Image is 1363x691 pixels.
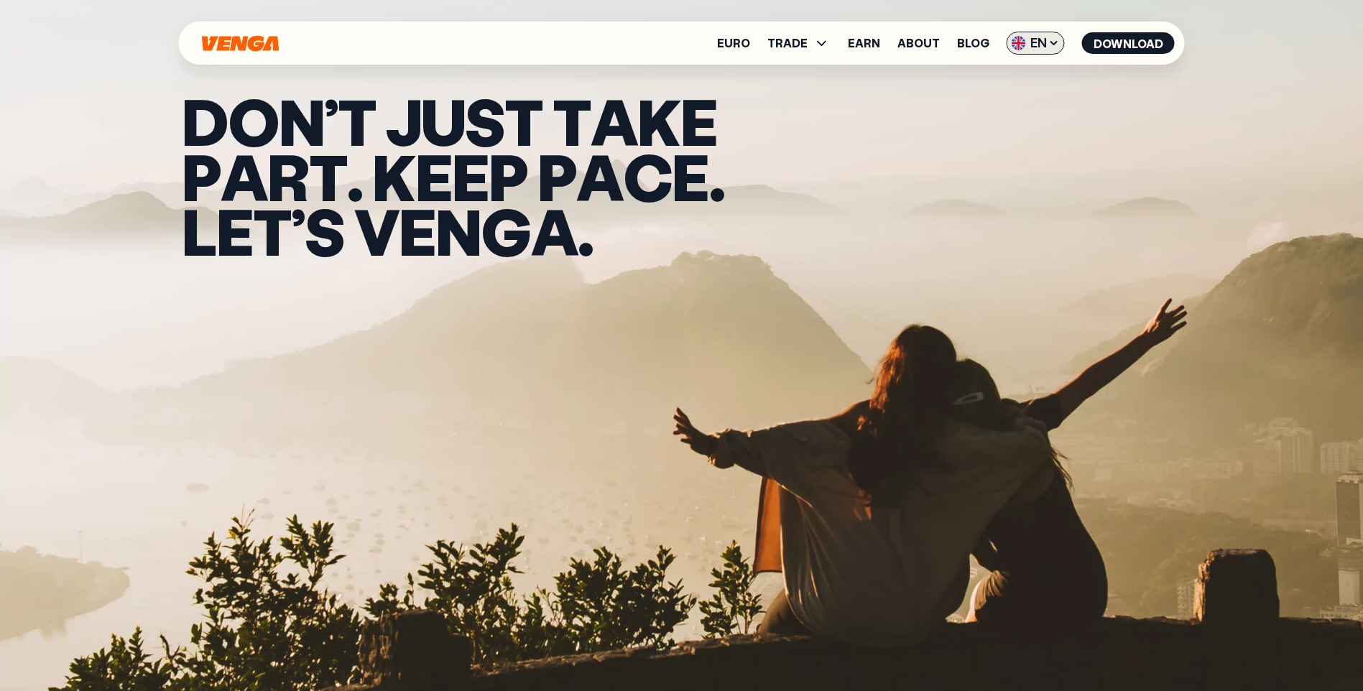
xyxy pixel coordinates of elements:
span: j [386,93,421,149]
span: . [709,149,724,204]
button: Download [1082,32,1175,54]
span: D [182,93,228,149]
span: L [182,203,216,259]
span: r [267,149,309,204]
span: t [504,93,542,149]
span: s [465,93,504,149]
span: e [415,149,452,204]
a: Euro [717,37,750,49]
span: c [623,149,672,204]
span: p [182,149,221,204]
a: Earn [848,37,880,49]
span: n [435,203,481,259]
span: K [372,149,415,204]
span: O [228,93,279,149]
span: e [672,149,708,204]
span: . [578,203,593,259]
span: p [537,149,576,204]
span: a [221,149,267,204]
span: TRADE [767,34,831,52]
span: EN [1007,32,1065,55]
span: t [309,149,347,204]
img: flag-uk [1012,36,1026,50]
span: e [680,93,717,149]
span: a [576,149,623,204]
span: e [452,149,489,204]
span: p [489,149,527,204]
span: a [591,93,637,149]
span: ’ [324,93,338,149]
span: u [421,93,465,149]
span: t [553,93,591,149]
span: s [305,203,344,259]
span: v [354,203,399,259]
span: t [338,93,376,149]
span: . [347,149,362,204]
span: t [253,203,291,259]
span: e [216,203,253,259]
a: About [897,37,940,49]
a: Blog [957,37,989,49]
span: a [531,203,578,259]
span: k [637,93,680,149]
svg: Home [200,35,281,52]
span: N [279,93,324,149]
span: g [481,203,530,259]
span: TRADE [767,37,808,49]
span: e [399,203,435,259]
span: ’ [291,203,305,259]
